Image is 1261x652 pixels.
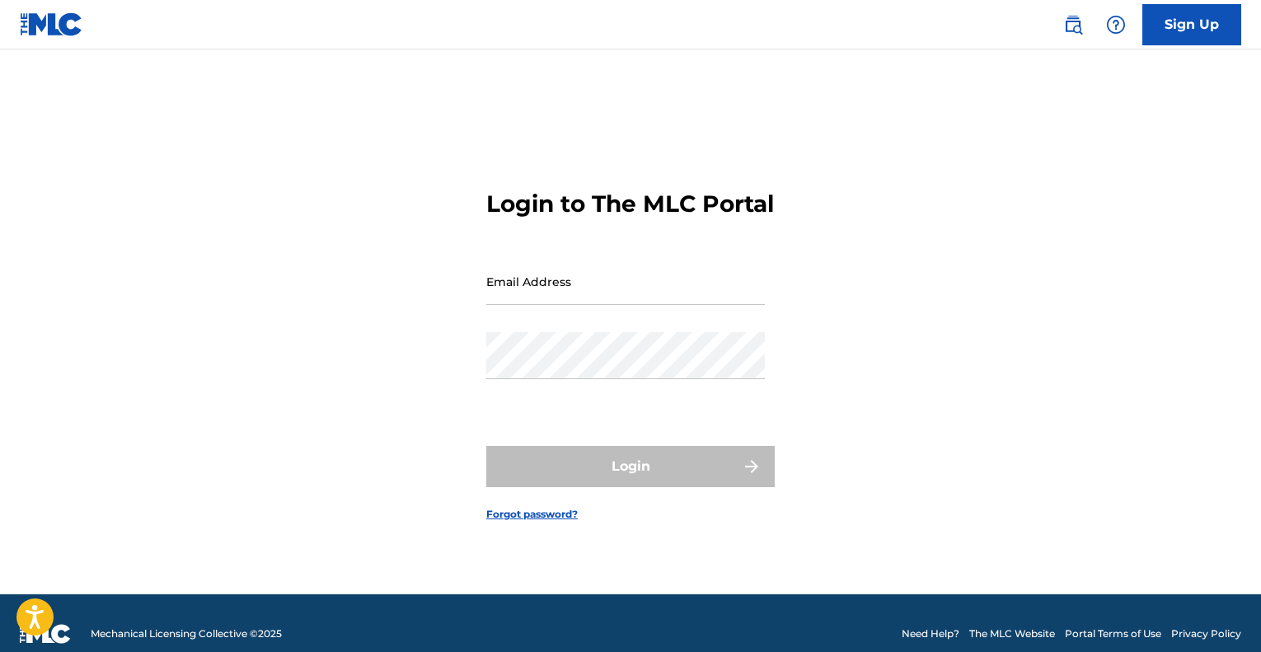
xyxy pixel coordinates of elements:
[1057,8,1090,41] a: Public Search
[969,626,1055,641] a: The MLC Website
[91,626,282,641] span: Mechanical Licensing Collective © 2025
[902,626,959,641] a: Need Help?
[1063,15,1083,35] img: search
[1106,15,1126,35] img: help
[1142,4,1241,45] a: Sign Up
[1099,8,1132,41] div: Help
[486,507,578,522] a: Forgot password?
[1065,626,1161,641] a: Portal Terms of Use
[743,272,762,292] keeper-lock: Open Keeper Popup
[486,190,774,218] h3: Login to The MLC Portal
[20,624,71,644] img: logo
[1171,626,1241,641] a: Privacy Policy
